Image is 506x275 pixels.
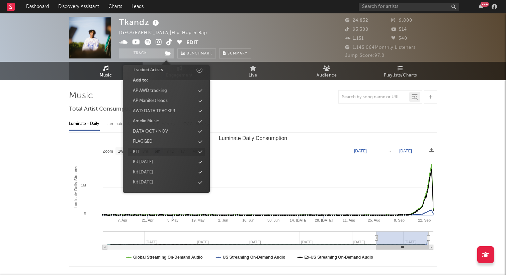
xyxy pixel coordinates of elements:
[479,4,483,9] button: 99+
[187,50,212,58] span: Benchmark
[133,149,140,155] div: KIT
[418,218,431,222] text: 22. Sep
[69,118,100,130] div: Luminate - Daily
[191,218,205,222] text: 19. May
[69,62,143,80] a: Music
[81,183,86,187] text: 1M
[345,18,368,23] span: 24,832
[354,149,367,153] text: [DATE]
[249,72,257,80] span: Live
[106,118,142,130] div: Luminate - Weekly
[143,62,216,80] a: Engagement
[228,52,247,55] span: Summary
[317,72,337,80] span: Audience
[368,218,380,222] text: 25. Aug
[133,179,153,186] div: Kit [DATE]
[69,133,437,266] svg: Luminate Daily Consumption
[167,218,179,222] text: 5. May
[133,67,163,74] div: Tracked Artists
[339,95,409,100] input: Search by song name or URL
[118,149,123,154] text: 1w
[359,3,459,11] input: Search for artists
[118,218,128,222] text: 7. Apr
[100,72,112,80] span: Music
[345,36,364,41] span: 1,151
[133,88,167,94] div: AP AWD tracking
[391,36,407,41] span: 340
[219,135,287,141] text: Luminate Daily Consumption
[345,53,385,58] span: Jump Score: 97.8
[133,128,168,135] div: DATA OCT / NOV
[388,149,392,153] text: →
[133,255,203,260] text: Global Streaming On-Demand Audio
[84,211,86,215] text: 0
[133,98,168,104] div: AP Manifest leads
[133,77,148,84] div: Add to:
[343,218,355,222] text: 11. Aug
[103,149,113,154] text: Zoom
[216,62,290,80] a: Live
[133,169,153,176] div: Kit [DATE]
[391,27,407,32] span: 514
[119,29,215,37] div: [GEOGRAPHIC_DATA] | Hip-hop & Rap
[384,72,417,80] span: Playlists/Charts
[133,118,159,125] div: Amelie Music
[267,218,279,222] text: 30. Jun
[133,108,175,115] div: AWD DATA TRACKER
[394,218,405,222] text: 8. Sep
[186,39,198,47] button: Edit
[119,17,161,28] div: Tkandz
[133,138,153,145] div: FLAGGED
[219,48,251,58] button: Summary
[315,218,333,222] text: 28. [DATE]
[177,48,216,58] a: Benchmark
[481,2,489,7] div: 99 +
[142,218,154,222] text: 21. Apr
[119,48,161,58] button: Track
[290,218,308,222] text: 14. [DATE]
[345,45,416,50] span: 1,145,064 Monthly Listeners
[290,62,363,80] a: Audience
[399,149,412,153] text: [DATE]
[74,166,78,208] text: Luminate Daily Streams
[363,62,437,80] a: Playlists/Charts
[69,105,135,113] span: Total Artist Consumption
[133,159,153,165] div: Kit [DATE]
[218,218,228,222] text: 2. Jun
[305,255,373,260] text: Ex-US Streaming On-Demand Audio
[391,18,412,23] span: 9,800
[242,218,254,222] text: 16. Jun
[345,27,368,32] span: 93,300
[223,255,285,260] text: US Streaming On-Demand Audio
